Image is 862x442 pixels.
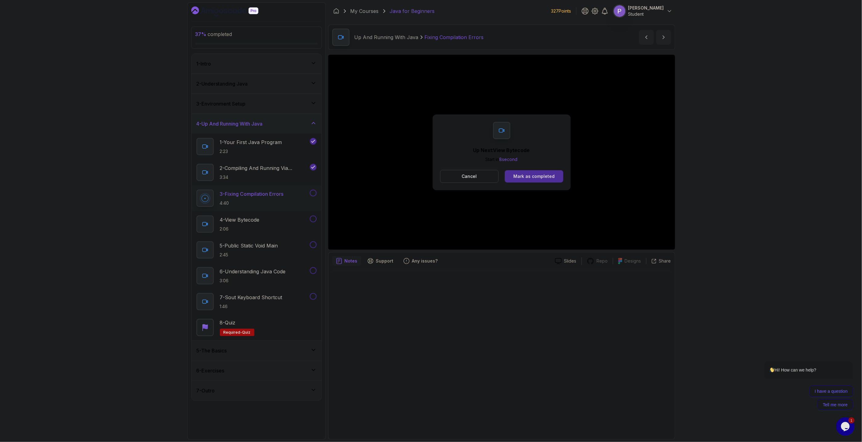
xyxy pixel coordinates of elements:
button: Cancel [440,170,499,183]
p: [PERSON_NAME] [628,5,664,11]
p: 7 - Sout Keyboard Shortcut [220,294,282,301]
h3: 6 - Exercises [196,367,225,374]
button: Share [646,258,671,264]
p: 327 Points [551,8,571,14]
p: Student [628,11,664,17]
p: 6 - Understanding Java Code [220,268,286,275]
button: Mark as completed [505,170,563,183]
a: My Courses [350,7,379,15]
button: 2-Compiling And Running Via Terminal3:34 [196,164,317,181]
h3: 2 - Understanding Java [196,80,248,87]
iframe: chat widget [836,417,856,436]
iframe: chat widget [745,286,856,414]
p: Fixing Compilation Errors [425,34,484,41]
h3: 1 - Intro [196,60,211,67]
a: Dashboard [191,6,273,16]
button: 6-Exercises [192,361,322,380]
p: Repo [597,258,608,264]
p: 3:06 [220,278,286,284]
h3: 3 - Environment Setup [196,100,246,107]
button: 1-Intro [192,54,322,74]
p: Java for Beginners [390,7,435,15]
p: Start in [473,156,530,163]
p: Up And Running With Java [354,34,419,41]
p: Any issues? [412,258,438,264]
p: 5 - Public Static Void Main [220,242,278,249]
button: 1-Your First Java Program2:23 [196,138,317,155]
h3: 4 - Up And Running With Java [196,120,263,127]
button: 2-Understanding Java [192,74,322,94]
p: Cancel [462,173,477,179]
p: Up Next: View Bytecode [473,147,530,154]
button: 4-View Bytecode2:06 [196,215,317,233]
button: next content [656,30,671,45]
button: user profile image[PERSON_NAME]Student [613,5,673,17]
button: 3-Fixing Compilation Errors4:40 [196,190,317,207]
a: Dashboard [333,8,339,14]
button: 7-Outro [192,381,322,400]
span: completed [195,31,232,37]
p: 4 - View Bytecode [220,216,260,223]
button: 5-Public Static Void Main2:45 [196,241,317,259]
h3: 7 - Outro [196,387,215,394]
p: Share [659,258,671,264]
button: 4-Up And Running With Java [192,114,322,134]
iframe: 4 - Fixing Compilation Errors [328,55,675,250]
span: Required- [224,330,242,335]
button: Support button [364,256,397,266]
p: 2:06 [220,226,260,232]
p: Slides [564,258,577,264]
span: 8 second [500,157,518,162]
button: Feedback button [400,256,442,266]
div: Mark as completed [513,173,555,179]
button: 7-Sout Keyboard Shortcut1:46 [196,293,317,310]
p: 4:40 [220,200,284,206]
p: 3 - Fixing Compilation Errors [220,190,284,198]
button: 3-Environment Setup [192,94,322,114]
img: user profile image [614,5,625,17]
button: previous content [639,30,654,45]
p: Support [376,258,394,264]
button: 8-QuizRequired-quiz [196,319,317,336]
button: notes button [332,256,361,266]
p: 2:23 [220,148,282,155]
p: 8 - Quiz [220,319,236,326]
span: quiz [242,330,251,335]
p: 1:46 [220,303,282,310]
button: 5-The Basics [192,341,322,360]
p: 1 - Your First Java Program [220,139,282,146]
p: 2 - Compiling And Running Via Terminal [220,164,309,172]
a: Slides [550,258,581,264]
span: 37 % [195,31,207,37]
h3: 5 - The Basics [196,347,227,354]
p: Notes [345,258,358,264]
p: 3:34 [220,174,309,180]
p: 2:45 [220,252,278,258]
button: 6-Understanding Java Code3:06 [196,267,317,284]
p: Designs [625,258,641,264]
